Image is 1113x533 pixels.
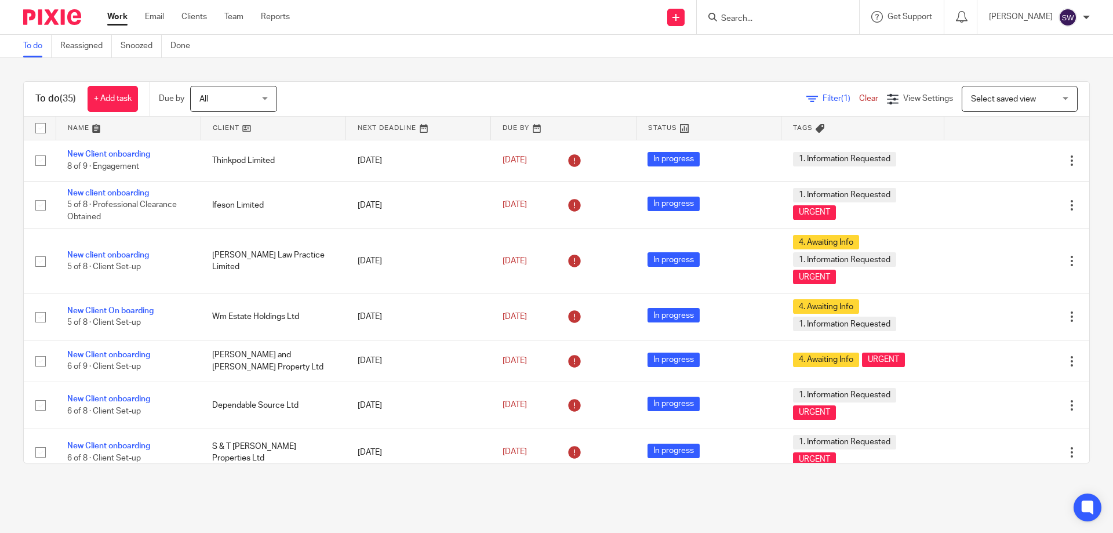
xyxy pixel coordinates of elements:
[145,11,164,23] a: Email
[793,152,896,166] span: 1. Information Requested
[181,11,207,23] a: Clients
[503,257,527,265] span: [DATE]
[60,94,76,103] span: (35)
[201,140,345,181] td: Thinkpod Limited
[841,95,850,103] span: (1)
[346,140,491,181] td: [DATE]
[121,35,162,57] a: Snoozed
[793,188,896,202] span: 1. Information Requested
[1059,8,1077,27] img: svg%3E
[67,263,141,271] span: 5 of 8 · Client Set-up
[503,401,527,409] span: [DATE]
[503,313,527,321] span: [DATE]
[503,448,527,456] span: [DATE]
[823,95,859,103] span: Filter
[346,229,491,293] td: [DATE]
[67,442,150,450] a: New Client onboarding
[261,11,290,23] a: Reports
[793,353,859,367] span: 4. Awaiting Info
[67,150,150,158] a: New Client onboarding
[88,86,138,112] a: + Add task
[971,95,1036,103] span: Select saved view
[67,319,141,327] span: 5 of 8 · Client Set-up
[67,351,150,359] a: New Client onboarding
[862,353,905,367] span: URGENT
[67,363,141,371] span: 6 of 9 · Client Set-up
[67,454,141,462] span: 6 of 8 · Client Set-up
[503,201,527,209] span: [DATE]
[201,293,345,340] td: Wm Estate Holdings Ltd
[201,382,345,429] td: Dependable Source Ltd
[793,317,896,331] span: 1. Information Requested
[793,252,896,267] span: 1. Information Requested
[67,407,141,415] span: 6 of 8 · Client Set-up
[793,125,813,131] span: Tags
[793,405,836,420] span: URGENT
[989,11,1053,23] p: [PERSON_NAME]
[793,270,836,284] span: URGENT
[793,388,896,403] span: 1. Information Requested
[67,307,154,315] a: New Client On boarding
[903,95,953,103] span: View Settings
[224,11,243,23] a: Team
[107,11,128,23] a: Work
[648,444,700,458] span: In progress
[346,340,491,382] td: [DATE]
[793,452,836,467] span: URGENT
[199,95,208,103] span: All
[648,252,700,267] span: In progress
[201,229,345,293] td: [PERSON_NAME] Law Practice Limited
[346,429,491,476] td: [DATE]
[201,340,345,382] td: [PERSON_NAME] and [PERSON_NAME] Property Ltd
[67,162,139,171] span: 8 of 9 · Engagement
[346,382,491,429] td: [DATE]
[67,201,177,222] span: 5 of 8 · Professional Clearance Obtained
[201,429,345,476] td: S & T [PERSON_NAME] Properties Ltd
[888,13,932,21] span: Get Support
[648,152,700,166] span: In progress
[201,181,345,229] td: Ifeson Limited
[67,251,149,259] a: New client onboarding
[503,157,527,165] span: [DATE]
[720,14,824,24] input: Search
[648,353,700,367] span: In progress
[170,35,199,57] a: Done
[793,235,859,249] span: 4. Awaiting Info
[35,93,76,105] h1: To do
[346,293,491,340] td: [DATE]
[793,299,859,314] span: 4. Awaiting Info
[648,197,700,211] span: In progress
[503,357,527,365] span: [DATE]
[346,181,491,229] td: [DATE]
[859,95,878,103] a: Clear
[793,435,896,449] span: 1. Information Requested
[67,395,150,403] a: New Client onboarding
[67,189,149,197] a: New client onboarding
[159,93,184,104] p: Due by
[793,205,836,220] span: URGENT
[23,35,52,57] a: To do
[60,35,112,57] a: Reassigned
[23,9,81,25] img: Pixie
[648,308,700,322] span: In progress
[648,397,700,411] span: In progress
